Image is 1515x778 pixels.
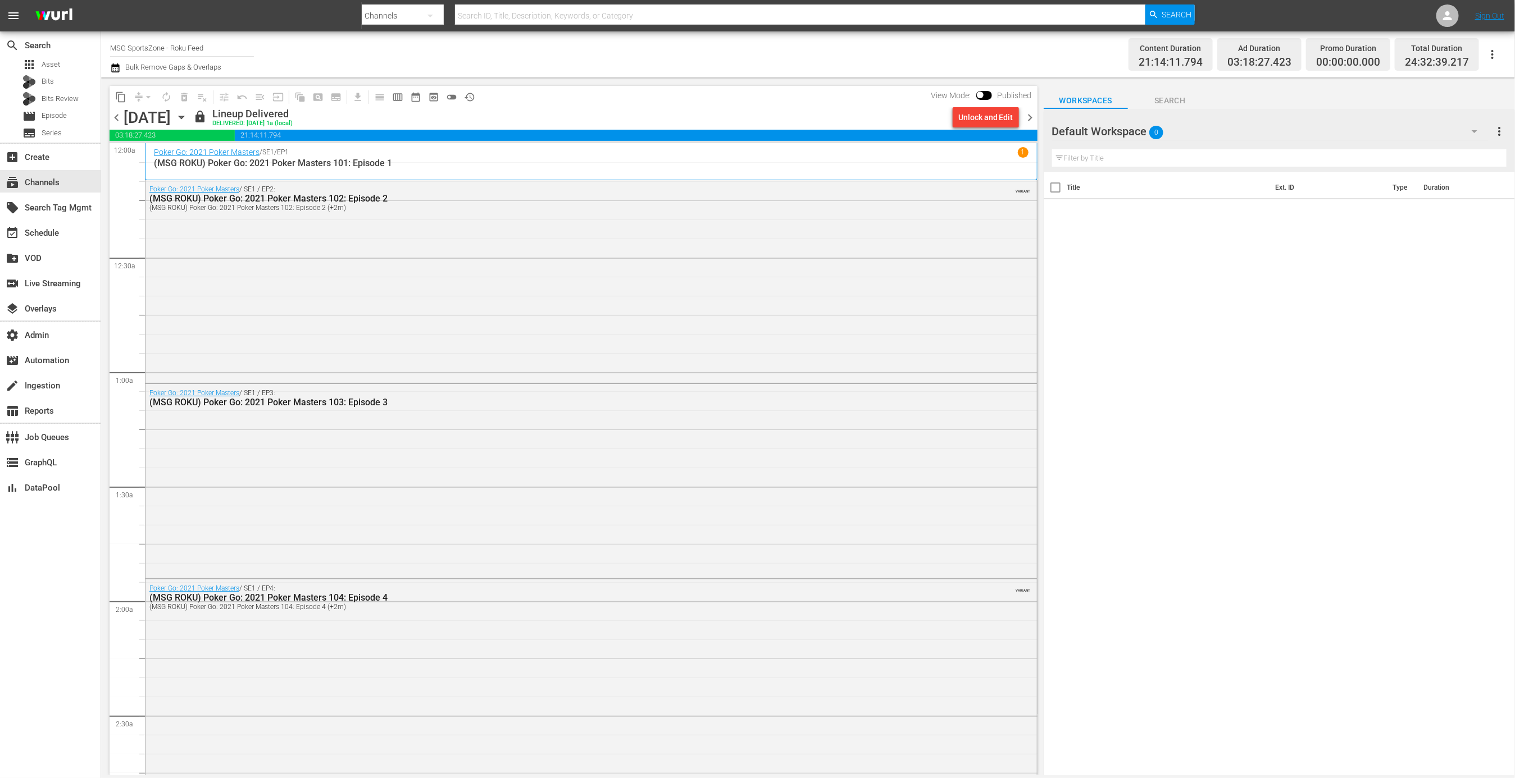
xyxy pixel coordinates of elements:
[22,75,36,89] div: Bits
[1227,40,1291,56] div: Ad Duration
[6,328,19,342] span: Admin
[461,88,479,106] span: View History
[211,86,233,108] span: Customize Events
[6,302,19,315] span: Overlays
[1316,40,1380,56] div: Promo Duration
[1016,184,1030,193] span: VARIANT
[367,86,389,108] span: Day Calendar View
[193,88,211,106] span: Clear Lineup
[260,148,262,156] p: /
[6,277,19,290] span: Live Streaming
[6,176,19,189] span: Channels
[42,110,67,121] span: Episode
[428,91,439,103] span: preview_outlined
[327,88,345,106] span: Create Series Block
[42,76,54,87] span: Bits
[392,91,403,103] span: calendar_view_week_outlined
[1128,94,1212,108] span: Search
[425,88,443,106] span: View Backup
[154,158,1029,168] p: (MSG ROKU) Poker Go: 2021 Poker Masters 101: Episode 1
[287,86,309,108] span: Refresh All Search Blocks
[149,584,970,611] div: / SE1 / EP4:
[6,354,19,367] span: Automation
[233,88,251,106] span: Revert to Primary Episode
[22,109,36,123] span: Episode
[1149,121,1163,144] span: 0
[6,39,19,52] span: Search
[309,88,327,106] span: Create Search Block
[212,108,293,120] div: Lineup Delivered
[149,185,970,212] div: / SE1 / EP2:
[124,63,221,71] span: Bulk Remove Gaps & Overlaps
[149,389,970,408] div: / SE1 / EP3:
[1386,172,1417,203] th: Type
[149,204,970,212] div: (MSG ROKU) Poker Go: 2021 Poker Masters 102: Episode 2 (+2m)
[1016,583,1030,592] span: VARIANT
[1023,111,1038,125] span: chevron_right
[1405,56,1469,69] span: 24:32:39.217
[1417,172,1485,203] th: Duration
[6,379,19,392] span: Ingestion
[446,91,457,103] span: toggle_off
[7,9,20,22] span: menu
[6,201,19,214] span: Search Tag Mgmt
[27,3,81,29] img: ans4CAIJ8jUAAAAAAAAAAAAAAAAAAAAAAAAgQb4GAAAAAAAAAAAAAAAAAAAAAAAAJMjXAAAAAAAAAAAAAAAAAAAAAAAAgAT5G...
[6,431,19,444] span: Job Queues
[6,404,19,418] span: Reports
[235,130,1038,141] span: 21:14:11.794
[154,148,260,157] a: Poker Go: 2021 Poker Masters
[992,91,1038,100] span: Published
[42,127,62,139] span: Series
[1162,4,1192,25] span: Search
[42,59,60,70] span: Asset
[1044,94,1128,108] span: Workspaces
[251,88,269,106] span: Fill episodes with ad slates
[175,88,193,106] span: Select an event to delete
[1021,148,1025,156] p: 1
[6,251,19,265] span: VOD
[464,91,475,103] span: history_outlined
[42,93,79,104] span: Bits Review
[1493,125,1507,138] span: more_vert
[1227,56,1291,69] span: 03:18:27.423
[22,58,36,71] span: Asset
[110,111,124,125] span: chevron_left
[149,389,239,397] a: Poker Go: 2021 Poker Masters
[124,108,171,127] div: [DATE]
[953,107,1019,127] button: Unlock and Edit
[262,148,277,156] p: SE1 /
[1052,116,1489,147] div: Default Workspace
[130,88,157,106] span: Remove Gaps & Overlaps
[149,584,239,592] a: Poker Go: 2021 Poker Masters
[976,91,984,99] span: Toggle to switch from Published to Draft view.
[958,107,1013,127] div: Unlock and Edit
[389,88,407,106] span: Week Calendar View
[149,185,239,193] a: Poker Go: 2021 Poker Masters
[6,481,19,495] span: DataPool
[1405,40,1469,56] div: Total Duration
[193,110,207,123] span: lock
[115,91,126,103] span: content_copy
[1145,4,1195,25] button: Search
[410,91,421,103] span: date_range_outlined
[22,92,36,106] div: Bits Review
[110,130,235,141] span: 03:18:27.423
[1067,172,1269,203] th: Title
[149,603,970,611] div: (MSG ROKU) Poker Go: 2021 Poker Masters 104: Episode 4 (+2m)
[345,86,367,108] span: Download as CSV
[277,148,289,156] p: EP1
[6,226,19,240] span: Schedule
[22,126,36,140] span: Series
[149,397,970,408] div: (MSG ROKU) Poker Go: 2021 Poker Masters 103: Episode 3
[149,592,970,603] div: (MSG ROKU) Poker Go: 2021 Poker Masters 104: Episode 4
[1139,56,1203,69] span: 21:14:11.794
[925,91,976,100] span: View Mode:
[212,120,293,127] div: DELIVERED: [DATE] 1a (local)
[112,88,130,106] span: Copy Lineup
[6,456,19,469] span: GraphQL
[1475,11,1504,20] a: Sign Out
[269,88,287,106] span: Update Metadata from Key Asset
[149,193,970,204] div: (MSG ROKU) Poker Go: 2021 Poker Masters 102: Episode 2
[1493,118,1507,145] button: more_vert
[443,88,461,106] span: 24 hours Lineup View is OFF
